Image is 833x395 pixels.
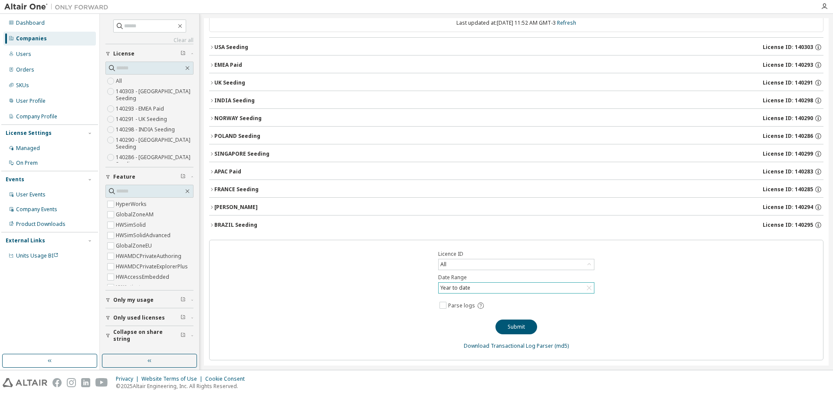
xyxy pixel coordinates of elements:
[214,79,245,86] div: UK Seeding
[763,79,813,86] span: License ID: 140291
[116,86,193,104] label: 140303 - [GEOGRAPHIC_DATA] Seeding
[6,237,45,244] div: External Links
[464,342,553,349] a: Download Transactional Log Parser
[205,375,250,382] div: Cookie Consent
[209,14,823,32] div: Last updated at: [DATE] 11:52 AM GMT-3
[214,133,260,140] div: POLAND Seeding
[116,251,183,261] label: HWAMDCPrivateAuthoring
[105,326,193,345] button: Collapse on share string
[16,66,34,73] div: Orders
[6,176,24,183] div: Events
[214,115,262,122] div: NORWAY Seeding
[495,320,537,334] button: Submit
[67,378,76,387] img: instagram.svg
[105,167,193,186] button: Feature
[16,252,59,259] span: Units Usage BI
[763,115,813,122] span: License ID: 140290
[438,274,594,281] label: Date Range
[116,220,148,230] label: HWSimSolid
[116,382,250,390] p: © 2025 Altair Engineering, Inc. All Rights Reserved.
[209,109,823,128] button: NORWAY SeedingLicense ID: 140290
[116,124,177,135] label: 140298 - INDIA Seeding
[448,302,475,309] span: Parse logs
[209,91,823,110] button: INDIA SeedingLicense ID: 140298
[116,272,171,282] label: HWAccessEmbedded
[209,198,823,217] button: [PERSON_NAME]License ID: 140294
[6,130,52,137] div: License Settings
[763,133,813,140] span: License ID: 140286
[113,50,134,57] span: License
[116,135,193,152] label: 140290 - [GEOGRAPHIC_DATA] Seeding
[763,222,813,229] span: License ID: 140295
[3,378,47,387] img: altair_logo.svg
[16,20,45,26] div: Dashboard
[214,186,259,193] div: FRANCE Seeding
[439,259,594,270] div: All
[95,378,108,387] img: youtube.svg
[16,221,66,228] div: Product Downloads
[214,62,242,69] div: EMEA Paid
[16,98,46,104] div: User Profile
[116,76,124,86] label: All
[214,150,269,157] div: SINGAPORE Seeding
[116,241,154,251] label: GlobalZoneEU
[763,204,813,211] span: License ID: 140294
[209,127,823,146] button: POLAND SeedingLicense ID: 140286
[763,186,813,193] span: License ID: 140285
[16,191,46,198] div: User Events
[209,180,823,199] button: FRANCE SeedingLicense ID: 140285
[438,251,594,258] label: Licence ID
[214,204,258,211] div: [PERSON_NAME]
[763,97,813,104] span: License ID: 140298
[116,199,148,209] label: HyperWorks
[763,150,813,157] span: License ID: 140299
[16,113,57,120] div: Company Profile
[439,283,472,293] div: Year to date
[116,230,172,241] label: HWSimSolidAdvanced
[209,144,823,163] button: SINGAPORE SeedingLicense ID: 140299
[4,3,113,11] img: Altair One
[763,62,813,69] span: License ID: 140293
[116,104,166,114] label: 140293 - EMEA Paid
[209,38,823,57] button: USA SeedingLicense ID: 140303
[116,152,193,170] label: 140286 - [GEOGRAPHIC_DATA] Seeding
[116,375,141,382] div: Privacy
[209,73,823,92] button: UK SeedingLicense ID: 140291
[116,209,155,220] label: GlobalZoneAM
[52,378,62,387] img: facebook.svg
[116,282,145,293] label: HWActivate
[141,375,205,382] div: Website Terms of Use
[113,329,180,343] span: Collapse on share string
[180,173,186,180] span: Clear filter
[209,162,823,181] button: APAC PaidLicense ID: 140283
[113,173,135,180] span: Feature
[81,378,90,387] img: linkedin.svg
[180,297,186,304] span: Clear filter
[763,168,813,175] span: License ID: 140283
[763,44,813,51] span: License ID: 140303
[214,168,241,175] div: APAC Paid
[113,297,154,304] span: Only my usage
[16,82,29,89] div: SKUs
[16,160,38,166] div: On Prem
[209,55,823,75] button: EMEA PaidLicense ID: 140293
[116,114,169,124] label: 140291 - UK Seeding
[105,308,193,327] button: Only used licenses
[16,145,40,152] div: Managed
[113,314,165,321] span: Only used licenses
[105,37,193,44] a: Clear all
[180,314,186,321] span: Clear filter
[16,51,31,58] div: Users
[557,19,576,26] a: Refresh
[214,222,257,229] div: BRAZIL Seeding
[16,35,47,42] div: Companies
[105,291,193,310] button: Only my usage
[180,50,186,57] span: Clear filter
[214,97,255,104] div: INDIA Seeding
[439,283,594,293] div: Year to date
[105,44,193,63] button: License
[116,261,190,272] label: HWAMDCPrivateExplorerPlus
[209,215,823,235] button: BRAZIL SeedingLicense ID: 140295
[214,44,248,51] div: USA Seeding
[16,206,57,213] div: Company Events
